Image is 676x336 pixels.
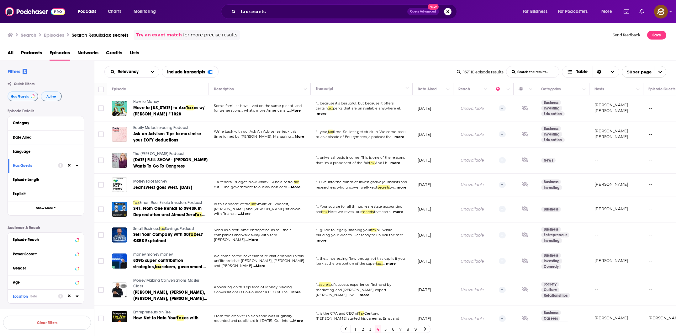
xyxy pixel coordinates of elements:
[13,237,73,242] div: Episode Reach
[541,106,562,111] a: Investing
[195,212,202,217] span: Tax
[316,101,400,111] span: "
[412,325,419,333] a: 9
[541,253,561,258] a: Business
[316,130,406,139] span: "
[410,10,436,13] span: Open Advanced
[238,7,407,17] input: Search podcasts, credits, & more...
[214,185,288,189] span: cut – The government to outlaw non-com
[165,227,194,231] span: Savings Podcast
[98,131,104,137] span: Toggle select row
[316,204,403,214] span: "
[133,157,208,169] a: [DATE] FULL SHOW - [PERSON_NAME] Wants To Go To Congress
[594,206,628,211] a: [PERSON_NAME]
[382,325,388,333] a: 5
[541,282,559,287] a: Society
[375,161,387,165] span: And I h
[189,232,196,237] span: Tax
[499,232,506,238] p: --
[98,157,104,163] span: Toggle select row
[333,106,400,110] span: perks that are unavailable anywhere el
[594,134,628,139] a: [PERSON_NAME]
[21,32,36,38] h3: Search
[594,108,628,113] a: [PERSON_NAME]
[394,185,396,189] span: ...
[77,48,98,61] a: Networks
[316,101,400,111] a: "... because it's beautiful, but because it offers certaintaxperks that are unavailable anywhere el
[316,256,405,266] span: ... the... interesting flow through of this cap is if you look at the proportion of the super
[250,202,256,206] span: Tax
[328,130,333,134] span: tax
[133,131,208,143] a: Ask an Adviser: Tips to maximise your EOFY deductions
[390,185,394,189] span: wi
[541,207,561,212] a: Business
[133,105,208,117] a: Move to [US_STATE] to AxeTaxes w/ [PERSON_NAME] #1028
[541,232,569,237] a: Entrepreneur
[13,147,79,155] button: Language
[390,160,400,166] button: more
[316,256,405,266] a: "... the... interesting flow through of this cap is if you look at the proportion of the supertax...
[13,278,79,286] button: Age
[13,119,79,127] button: Category
[13,149,75,154] div: Language
[98,232,104,238] span: Toggle select row
[594,316,628,320] a: [PERSON_NAME]
[558,7,588,16] span: For Podcasters
[133,278,200,288] span: Money Making Conversations Master Class
[357,321,367,327] button: more
[133,227,159,231] span: Small Business
[288,185,300,190] span: ...More
[499,131,506,137] p: --
[133,131,201,143] span: Ask an Adviser: Tips to maximise your EOFY deductions
[118,70,141,74] span: Relevancy
[214,228,291,232] span: Send us a textSome entrepreneurs sell their
[316,228,403,237] a: "... guide to legally slashing yourtaxbill while building your wealth. Get ready to unlock the secr
[376,261,383,266] span: tax...
[554,7,597,17] button: open menu
[5,6,65,18] a: Podchaser - Follow, Share and Rate Podcasts
[589,222,643,248] td: --
[317,130,328,134] span: ... year,
[316,204,403,214] a: "... Your source for all things real estate accounting andtax.Here we reveal oursecretsthat can s
[133,200,208,206] a: TaxSmart Real Estate Investors Podcast
[46,95,56,98] span: Active
[133,258,183,269] span: 839b super contribution strategies,
[358,311,364,316] span: Tax
[133,315,177,321] span: How Not to Hate Your
[316,180,407,189] a: "...Dive into the minds of investigative journalists and researchers who uncover well-keptsecretswi
[130,48,139,61] a: Lists
[593,66,606,77] div: Sort Direction
[23,69,27,74] span: 3
[146,66,159,77] button: open menu
[541,111,565,116] a: Education
[319,282,331,287] span: secrets
[214,104,302,108] span: Some families have lived on the same plot of land
[98,206,104,212] span: Toggle select row
[523,7,547,16] span: For Business
[541,227,561,232] a: Business
[317,311,358,316] span: ... is the CPA and CEO of
[41,91,62,101] button: Active
[390,325,396,333] a: 6
[352,325,358,333] a: 1
[622,67,652,77] span: 50 per page
[186,105,194,110] span: Tax
[316,155,405,165] a: "... universal basic income. This is one of the reasons that I'm a proponent of the fairtax.And I h
[133,179,167,184] span: Motley Fool Money
[133,99,159,104] span: How to Money
[461,157,484,163] div: Unavailable
[13,178,75,182] div: Episode Length
[316,228,403,237] span: "
[50,48,70,61] a: Episodes
[104,66,159,78] h2: Choose List sort
[13,163,54,168] div: Has Guests
[133,232,189,237] span: Sell Your Company with $0
[8,226,84,230] p: Audience & Reach
[133,152,184,156] span: The [PERSON_NAME] Podcast
[162,66,219,78] div: Include transcripts
[504,86,512,93] button: Column Actions
[405,325,411,333] a: 8
[362,210,374,214] span: secrets
[594,85,604,93] div: Hosts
